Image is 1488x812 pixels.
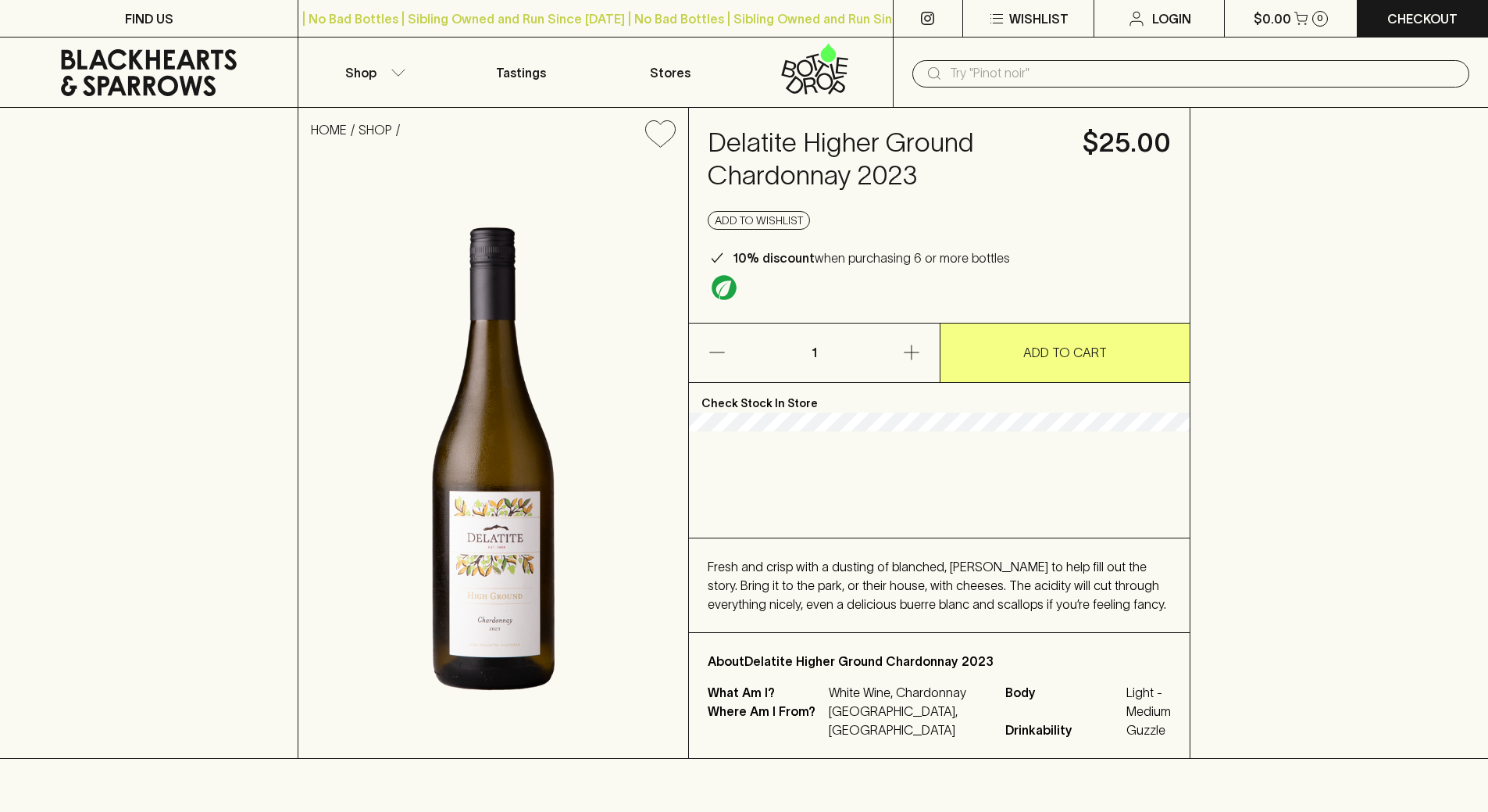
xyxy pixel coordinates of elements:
span: Body [1005,683,1122,721]
span: Fresh and crisp with a dusting of blanched, [PERSON_NAME] to help fill out the story. Bring it to... [708,560,1166,611]
span: Light - Medium [1126,683,1171,721]
a: Tastings [447,38,595,107]
p: FIND US [125,9,173,28]
p: What Am I? [708,683,825,702]
p: Shop [345,63,376,82]
p: Login [1152,9,1191,28]
h4: Delatite Higher Ground Chardonnay 2023 [708,127,1064,192]
p: Check Stock In Store [689,383,1190,413]
p: 1 [795,324,833,382]
span: Guzzle [1126,721,1171,739]
img: 38840.png [298,160,688,758]
button: ADD TO CART [940,324,1190,382]
p: About Delatite Higher Ground Chardonnay 2023 [708,652,1171,671]
p: Wishlist [1009,9,1069,28]
img: Organic [712,275,737,300]
p: White Wine, Chardonnay [829,683,987,702]
a: HOME [311,123,347,137]
b: 10% discount [733,251,815,265]
p: $0.00 [1254,9,1291,28]
p: when purchasing 6 or more bottles [733,249,1010,267]
h4: $25.00 [1083,127,1171,159]
p: 0 [1317,14,1323,23]
input: Try "Pinot noir" [950,61,1457,86]
button: Add to wishlist [639,114,682,154]
span: Drinkability [1005,721,1122,739]
a: Stores [596,38,744,107]
p: Checkout [1387,9,1458,28]
a: SHOP [359,123,392,137]
p: [GEOGRAPHIC_DATA], [GEOGRAPHIC_DATA] [829,702,987,739]
p: Stores [650,63,690,82]
p: ADD TO CART [1023,343,1107,362]
p: Where Am I From? [708,702,825,739]
button: Add to wishlist [708,211,810,230]
a: Organic [708,271,740,304]
p: Tastings [496,63,546,82]
button: Shop [298,38,447,107]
